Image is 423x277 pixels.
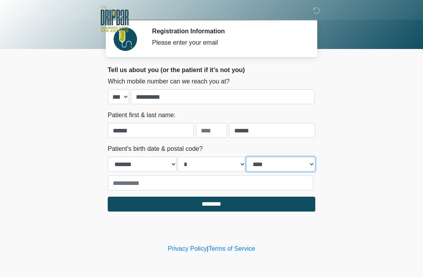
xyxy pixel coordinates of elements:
label: Patient's birth date & postal code? [108,144,202,154]
label: Which mobile number can we reach you at? [108,77,230,86]
label: Patient first & last name: [108,110,175,120]
a: Privacy Policy [168,245,207,252]
a: Terms of Service [208,245,255,252]
img: Agent Avatar [114,27,137,51]
a: | [207,245,208,252]
img: The DRIPBaR - The Strand at Huebner Oaks Logo [100,6,129,32]
h2: Tell us about you (or the patient if it's not you) [108,66,315,74]
div: Please enter your email [152,38,304,47]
